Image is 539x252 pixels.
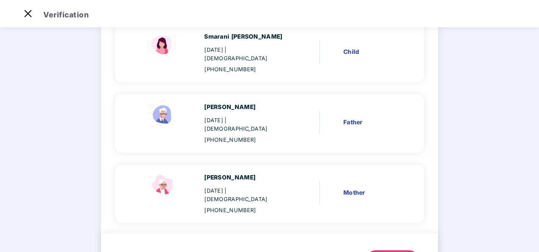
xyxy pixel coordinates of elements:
[204,32,287,42] div: Smarani [PERSON_NAME]
[204,173,287,182] div: [PERSON_NAME]
[204,188,267,202] span: | [DEMOGRAPHIC_DATA]
[204,117,267,132] span: | [DEMOGRAPHIC_DATA]
[204,116,287,133] div: [DATE]
[146,32,180,56] img: svg+xml;base64,PHN2ZyBpZD0iQ2hpbGRfZmVtYWxlX2ljb24iIHhtbG5zPSJodHRwOi8vd3d3LnczLm9yZy8yMDAwL3N2Zy...
[204,103,287,112] div: [PERSON_NAME]
[204,187,287,204] div: [DATE]
[204,136,287,144] div: [PHONE_NUMBER]
[146,173,180,197] img: svg+xml;base64,PHN2ZyB4bWxucz0iaHR0cDovL3d3dy53My5vcmcvMjAwMC9zdmciIHdpZHRoPSI1NCIgaGVpZ2h0PSIzOC...
[343,118,399,127] div: Father
[204,46,287,63] div: [DATE]
[204,47,267,62] span: | [DEMOGRAPHIC_DATA]
[204,65,287,74] div: [PHONE_NUMBER]
[204,206,287,215] div: [PHONE_NUMBER]
[343,188,399,197] div: Mother
[146,103,180,126] img: svg+xml;base64,PHN2ZyBpZD0iRmF0aGVyX2ljb24iIHhtbG5zPSJodHRwOi8vd3d3LnczLm9yZy8yMDAwL3N2ZyIgeG1sbn...
[343,47,399,56] div: Child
